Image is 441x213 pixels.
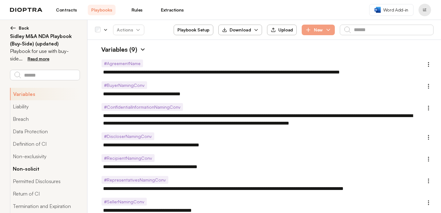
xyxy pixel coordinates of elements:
[10,100,80,113] button: Liability
[267,25,297,35] button: Upload
[102,81,147,89] span: # BuyerNamingConv
[140,46,146,53] img: Expand
[369,4,414,16] a: Word Add-in
[113,25,144,35] button: Actions
[102,132,154,140] span: # DiscloserNamingConv
[95,45,137,54] h1: Variables (9)
[102,176,168,184] span: # RepresentativesNamingConv
[10,88,80,100] button: Variables
[174,25,213,35] button: Playbook Setup
[10,163,80,175] button: Non-solicit
[271,27,293,33] div: Upload
[88,5,116,15] a: Playbooks
[27,56,49,61] span: Read more
[158,5,186,15] a: Extractions
[10,138,80,150] button: Definition of CI
[10,8,42,12] img: logo
[123,5,151,15] a: Rules
[19,55,22,62] span: ...
[112,24,146,35] span: Actions
[102,154,155,162] span: # RecipientNamingConv
[95,27,101,33] div: Select all
[10,113,80,125] button: Breach
[102,103,183,111] span: # ConfidentialInformationNamingConv
[102,59,143,67] span: # AgreementName
[302,25,335,35] button: New
[10,200,80,212] button: Termination and Expiration
[102,198,147,206] span: # SellerNamingConv
[10,187,80,200] button: Return of CI
[52,5,80,15] a: Contracts
[10,32,80,47] h2: Sidley M&A NDA Playbook (Buy-Side) (updated)
[10,47,80,62] p: Playbook for use with buy-side
[10,25,16,31] img: left arrow
[222,27,251,33] div: Download
[374,7,381,13] img: word
[383,7,408,13] span: Word Add-in
[419,4,431,16] button: Profile menu
[218,25,262,35] button: Download
[10,175,80,187] button: Permitted Disclosures
[19,25,29,31] span: Back
[10,150,80,163] button: Non-exclusivity
[10,25,80,31] button: Back
[10,125,80,138] button: Data Protection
